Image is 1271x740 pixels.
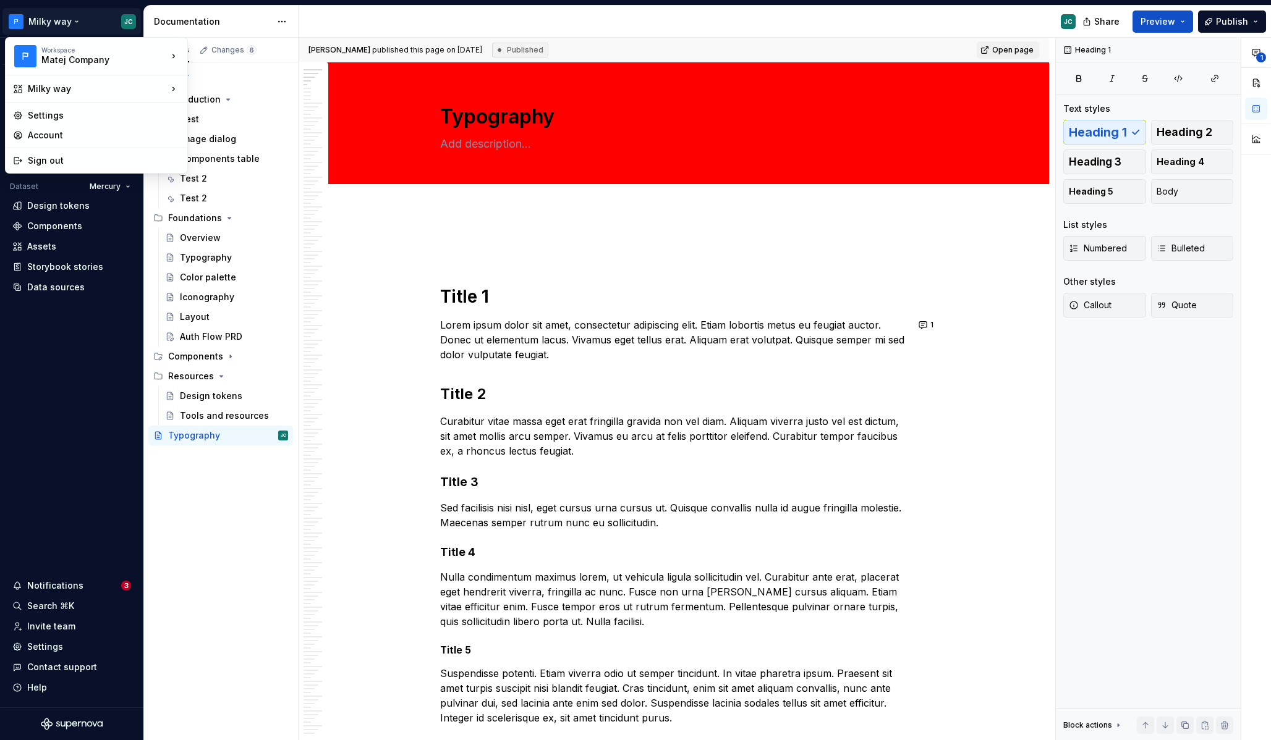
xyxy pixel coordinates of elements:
[41,46,168,54] div: Workspace
[41,54,147,66] div: Matej Company
[28,109,180,122] div: Settings
[28,154,180,167] div: Sign out
[28,83,168,95] div: Milky way
[28,129,180,141] div: Account
[14,45,36,67] img: c97f65f9-ff88-476c-bb7c-05e86b525b5e.png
